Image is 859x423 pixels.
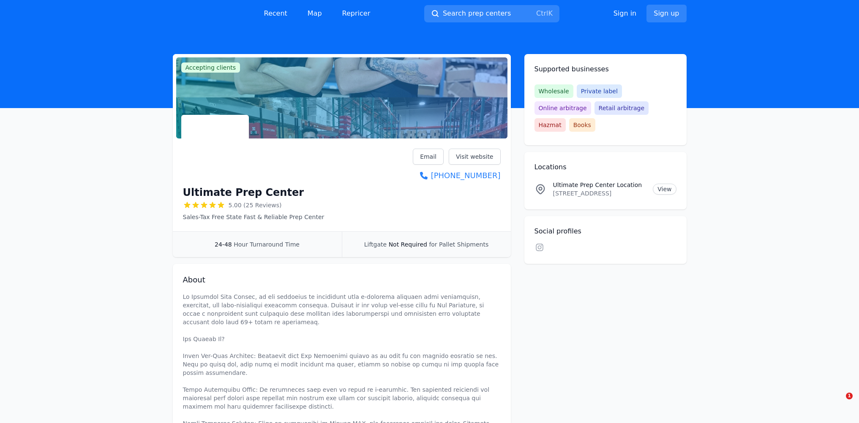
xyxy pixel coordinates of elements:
kbd: Ctrl [536,9,548,17]
span: 24-48 [215,241,232,248]
span: for Pallet Shipments [429,241,488,248]
span: Wholesale [534,84,573,98]
span: Accepting clients [181,62,240,73]
span: Liftgate [364,241,387,248]
span: Not Required [389,241,427,248]
img: PrepCenter [173,8,240,19]
span: Retail arbitrage [594,101,649,115]
a: Map [301,5,329,22]
h2: About [183,274,501,286]
span: 5.00 (25 Reviews) [229,201,282,209]
span: Private label [577,84,622,98]
p: Sales-Tax Free State Fast & Reliable Prep Center [183,213,325,221]
h2: Social profiles [534,226,676,236]
span: Search prep centers [443,8,511,19]
a: Sign up [646,5,686,22]
h2: Supported businesses [534,64,676,74]
p: [STREET_ADDRESS] [553,189,646,198]
h1: Ultimate Prep Center [183,186,304,199]
span: Books [569,118,595,132]
span: 1 [846,393,853,399]
span: Online arbitrage [534,101,591,115]
img: Ultimate Prep Center [183,117,247,181]
iframe: Intercom live chat [829,393,849,413]
a: Repricer [335,5,377,22]
span: Hour Turnaround Time [234,241,300,248]
a: View [653,184,676,195]
button: Search prep centersCtrlK [424,5,559,22]
a: Recent [257,5,294,22]
h2: Locations [534,162,676,172]
kbd: K [548,9,553,17]
a: Sign in [614,8,637,19]
span: Hazmat [534,118,566,132]
a: [PHONE_NUMBER] [413,170,500,182]
a: Email [413,149,444,165]
p: Ultimate Prep Center Location [553,181,646,189]
a: Visit website [449,149,501,165]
